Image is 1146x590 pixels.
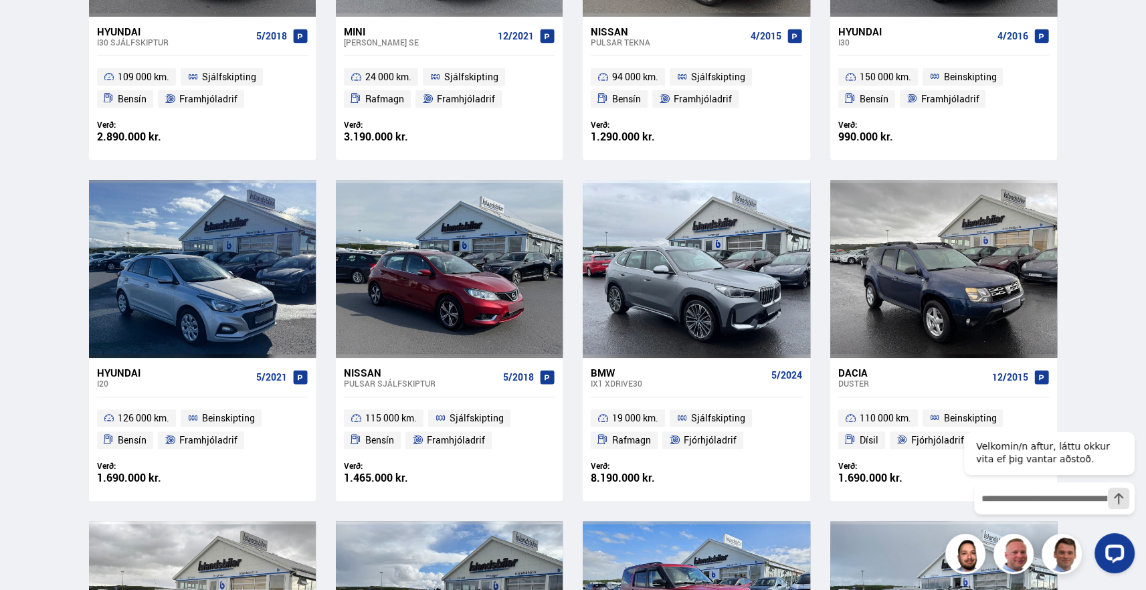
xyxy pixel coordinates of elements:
span: Framhjóladrif [921,91,979,107]
span: Framhjóladrif [674,91,732,107]
div: Hyundai [97,367,251,379]
div: 1.690.000 kr. [838,472,944,484]
div: [PERSON_NAME] SE [344,37,492,47]
div: Verð: [344,461,450,471]
div: i20 [97,379,251,388]
span: Framhjóladrif [427,432,485,448]
div: i30 SJÁLFSKIPTUR [97,37,251,47]
div: Nissan [344,367,498,379]
span: 4/2016 [997,31,1028,41]
span: 94 000 km. [612,69,658,85]
span: 24 000 km. [365,69,411,85]
div: Hyundai [838,25,992,37]
span: 19 000 km. [612,410,658,426]
div: 3.190.000 kr. [344,131,450,142]
span: Beinskipting [943,69,996,85]
div: 8.190.000 kr. [591,472,696,484]
span: Sjálfskipting [444,69,498,85]
span: Framhjóladrif [179,432,237,448]
div: Verð: [591,120,696,130]
img: nhp88E3Fdnt1Opn2.png [947,536,987,576]
div: Verð: [591,461,696,471]
div: Pulsar SJÁLFSKIPTUR [344,379,498,388]
span: Beinskipting [943,410,996,426]
span: 4/2015 [751,31,781,41]
a: Hyundai i30 SJÁLFSKIPTUR 5/2018 109 000 km. Sjálfskipting Bensín Framhjóladrif Verð: 2.890.000 kr. [89,17,316,160]
div: 1.465.000 kr. [344,472,450,484]
span: 110 000 km. [860,410,911,426]
div: Duster [838,379,987,388]
div: 1.690.000 kr. [97,472,203,484]
a: Hyundai i30 4/2016 150 000 km. Beinskipting Bensín Framhjóladrif Verð: 990.000 kr. [830,17,1057,160]
span: 5/2018 [503,372,534,383]
span: 5/2021 [256,372,287,383]
span: Fjórhjóladrif [684,432,737,448]
div: Verð: [838,120,944,130]
div: Mini [344,25,492,37]
span: 5/2024 [771,370,802,381]
div: 2.890.000 kr. [97,131,203,142]
span: Bensín [118,432,147,448]
span: 109 000 km. [118,69,169,85]
a: Hyundai i20 5/2021 126 000 km. Beinskipting Bensín Framhjóladrif Verð: 1.690.000 kr. [89,358,316,501]
div: Verð: [344,120,450,130]
span: Fjórhjóladrif [911,432,963,448]
span: Framhjóladrif [179,91,237,107]
span: 12/2015 [992,372,1028,383]
div: 990.000 kr. [838,131,944,142]
div: Nissan [591,25,745,37]
span: 126 000 km. [118,410,169,426]
div: Pulsar TEKNA [591,37,745,47]
iframe: LiveChat chat widget [953,408,1140,584]
span: Sjálfskipting [691,69,745,85]
span: Sjálfskipting [691,410,745,426]
div: Verð: [97,120,203,130]
div: Verð: [838,461,944,471]
span: 5/2018 [256,31,287,41]
span: 150 000 km. [860,69,911,85]
span: Bensín [365,432,394,448]
div: 1.290.000 kr. [591,131,696,142]
span: 115 000 km. [365,410,417,426]
span: Bensín [118,91,147,107]
span: Bensín [612,91,641,107]
a: BMW ix1 XDRIVE30 5/2024 19 000 km. Sjálfskipting Rafmagn Fjórhjóladrif Verð: 8.190.000 kr. [583,358,809,501]
div: ix1 XDRIVE30 [591,379,765,388]
a: Mini [PERSON_NAME] SE 12/2021 24 000 km. Sjálfskipting Rafmagn Framhjóladrif Verð: 3.190.000 kr. [336,17,563,160]
span: Sjálfskipting [202,69,256,85]
span: Sjálfskipting [450,410,504,426]
a: Nissan Pulsar SJÁLFSKIPTUR 5/2018 115 000 km. Sjálfskipting Bensín Framhjóladrif Verð: 1.465.000 kr. [336,358,563,501]
span: Rafmagn [612,432,651,448]
span: Rafmagn [365,91,404,107]
div: i30 [838,37,992,47]
div: Hyundai [97,25,251,37]
span: Dísil [860,432,878,448]
span: Framhjóladrif [437,91,495,107]
span: Beinskipting [202,410,255,426]
span: 12/2021 [498,31,534,41]
span: Bensín [860,91,888,107]
div: BMW [591,367,765,379]
a: Dacia Duster 12/2015 110 000 km. Beinskipting Dísil Fjórhjóladrif Verð: 1.690.000 kr. [830,358,1057,501]
div: Dacia [838,367,987,379]
div: Verð: [97,461,203,471]
a: Nissan Pulsar TEKNA 4/2015 94 000 km. Sjálfskipting Bensín Framhjóladrif Verð: 1.290.000 kr. [583,17,809,160]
